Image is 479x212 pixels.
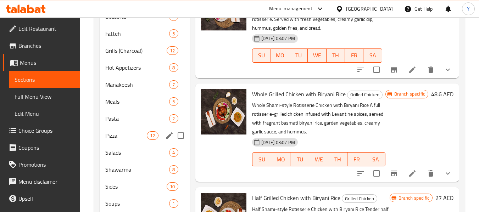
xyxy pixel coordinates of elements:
[408,169,417,178] a: Edit menu item
[290,152,310,166] button: TU
[100,110,189,127] div: Pasta2
[18,160,74,169] span: Promotions
[252,193,340,203] span: Half Grilled Chicken with Biryani Rice
[105,182,167,191] span: Sides
[3,173,80,190] a: Menu disclaimer
[169,30,178,37] span: 5
[100,144,189,161] div: Salads4
[105,131,147,140] span: Pizza
[369,62,384,77] span: Select to update
[271,48,289,63] button: MO
[9,88,80,105] a: Full Menu View
[350,154,364,165] span: FR
[18,126,74,135] span: Choice Groups
[100,42,189,59] div: Grills (Charcoal)12
[100,178,189,195] div: Sides10
[100,25,189,42] div: Fatteh5
[444,65,452,74] svg: Show Choices
[369,154,383,165] span: SA
[396,195,432,201] span: Branch specific
[363,48,382,63] button: SA
[439,61,456,78] button: show more
[18,143,74,152] span: Coupons
[105,114,169,123] span: Pasta
[366,50,379,61] span: SA
[169,115,178,122] span: 2
[18,41,74,50] span: Branches
[169,98,178,105] span: 5
[147,131,158,140] div: items
[347,91,383,99] div: Grilled Chicken
[169,80,178,89] div: items
[252,48,271,63] button: SU
[9,105,80,122] a: Edit Menu
[18,194,74,203] span: Upsell
[100,161,189,178] div: Shawarma8
[352,61,369,78] button: sort-choices
[255,154,269,165] span: SU
[9,71,80,88] a: Sections
[329,50,342,61] span: TH
[105,63,169,72] span: Hot Appetizers
[366,152,385,166] button: SA
[15,109,74,118] span: Edit Menu
[385,61,402,78] button: Branch-specific-item
[169,149,178,156] span: 4
[3,156,80,173] a: Promotions
[347,152,367,166] button: FR
[255,50,268,61] span: SU
[105,165,169,174] span: Shawarma
[385,165,402,182] button: Branch-specific-item
[169,114,178,123] div: items
[408,65,417,74] a: Edit menu item
[167,183,178,190] span: 10
[169,29,178,38] div: items
[422,165,439,182] button: delete
[269,5,313,13] div: Menu-management
[147,132,158,139] span: 12
[3,54,80,71] a: Menus
[444,169,452,178] svg: Show Choices
[331,154,345,165] span: TH
[15,75,74,84] span: Sections
[309,152,328,166] button: WE
[18,24,74,33] span: Edit Restaurant
[169,200,178,207] span: 1
[3,139,80,156] a: Coupons
[258,139,298,146] span: [DATE] 03:07 PM
[258,35,298,42] span: [DATE] 03:07 PM
[169,81,178,88] span: 7
[342,195,377,203] span: Grilled Chicken
[100,76,189,93] div: Manakeesh7
[293,154,307,165] span: TU
[308,48,326,63] button: WE
[3,37,80,54] a: Branches
[345,48,363,63] button: FR
[328,152,347,166] button: TH
[169,64,178,71] span: 8
[252,101,385,136] p: Whole Shami-style Rotisserie Chicken with Biryani Rice A full rotisserie-grilled chicken infused ...
[167,47,178,54] span: 12
[169,63,178,72] div: items
[352,165,369,182] button: sort-choices
[105,97,169,106] div: Meals
[167,46,178,55] div: items
[169,199,178,208] div: items
[3,20,80,37] a: Edit Restaurant
[18,177,74,186] span: Menu disclaimer
[100,93,189,110] div: Meals5
[431,89,453,99] h6: 48.6 AED
[274,50,286,61] span: MO
[167,182,178,191] div: items
[467,5,470,13] span: Y
[100,195,189,212] div: Soups1
[105,46,167,55] span: Grills (Charcoal)
[105,29,169,38] span: Fatteh
[346,5,393,13] div: [GEOGRAPHIC_DATA]
[312,154,325,165] span: WE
